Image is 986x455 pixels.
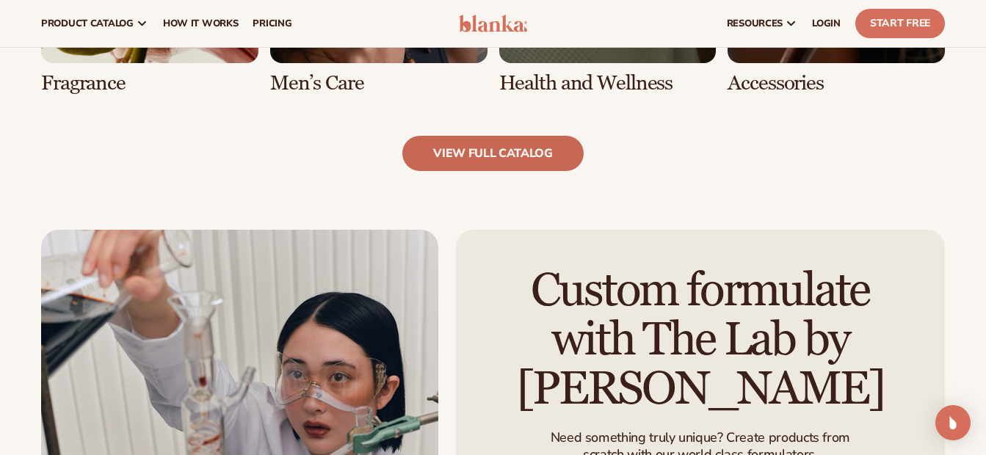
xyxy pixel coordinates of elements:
[812,18,841,29] span: LOGIN
[163,18,239,29] span: How It Works
[253,18,291,29] span: pricing
[41,18,134,29] span: product catalog
[935,405,971,440] div: Open Intercom Messenger
[727,18,783,29] span: resources
[855,9,945,38] a: Start Free
[551,429,850,445] p: Need something truly unique? Create products from
[497,266,904,415] h2: Custom formulate with The Lab by [PERSON_NAME]
[459,15,528,32] img: logo
[402,136,584,171] a: view full catalog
